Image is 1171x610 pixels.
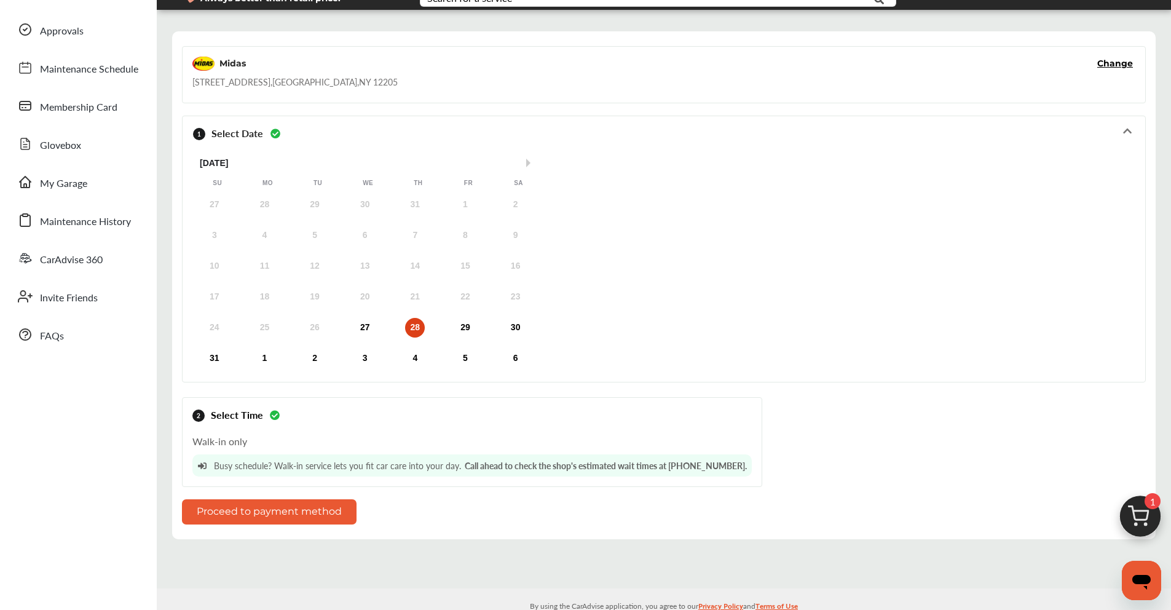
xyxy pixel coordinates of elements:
[362,179,374,188] div: We
[506,287,526,307] div: Not available Saturday, August 23rd, 2025
[205,287,224,307] div: Not available Sunday, August 17th, 2025
[193,128,205,140] div: 1
[40,252,103,268] span: CarAdvise 360
[192,410,205,422] div: 2
[219,57,246,69] div: Midas
[192,121,1135,145] div: Select Date
[513,179,525,188] div: Sa
[205,318,224,338] div: Not available Sunday, August 24th, 2025
[192,158,544,168] div: [DATE]
[355,349,375,368] div: Choose Wednesday, September 3rd, 2025
[305,226,325,245] div: Not available Tuesday, August 5th, 2025
[11,14,144,46] a: Approvals
[254,226,274,245] div: Not available Monday, August 4th, 2025
[305,195,325,215] div: Not available Tuesday, July 29th, 2025
[40,23,84,39] span: Approvals
[11,242,144,274] a: CarAdvise 360
[355,256,375,276] div: Not available Wednesday, August 13th, 2025
[40,61,138,77] span: Maintenance Schedule
[355,318,375,338] div: Choose Wednesday, August 27th, 2025
[526,159,535,167] button: Next Month
[192,408,752,422] div: Select Time
[254,256,274,276] div: Not available Monday, August 11th, 2025
[11,280,144,312] a: Invite Friends
[11,52,144,84] a: Maintenance Schedule
[506,256,526,276] div: Not available Saturday, August 16th, 2025
[192,428,752,477] div: Walk-in only
[506,318,526,338] div: Choose Saturday, August 30th, 2025
[11,166,144,198] a: My Garage
[305,256,325,276] div: Not available Tuesday, August 12th, 2025
[1111,490,1170,549] img: cart_icon.3d0951e8.svg
[205,226,224,245] div: Not available Sunday, August 3rd, 2025
[192,454,752,477] div: Busy schedule? Walk-in service lets you fit car care into your day.
[455,256,475,276] div: Not available Friday, August 15th, 2025
[455,349,475,368] div: Choose Friday, September 5th, 2025
[455,318,475,338] div: Choose Friday, August 29th, 2025
[1122,561,1161,600] iframe: Button to launch messaging window
[192,76,398,88] div: [STREET_ADDRESS] , [GEOGRAPHIC_DATA] , NY 12205
[305,349,325,368] div: Choose Tuesday, September 2nd, 2025
[1145,493,1161,509] span: 1
[254,287,274,307] div: Not available Monday, August 18th, 2025
[405,195,425,215] div: Not available Thursday, July 31st, 2025
[455,287,475,307] div: Not available Friday, August 22nd, 2025
[506,349,526,368] div: Choose Saturday, September 6th, 2025
[355,287,375,307] div: Not available Wednesday, August 20th, 2025
[355,226,375,245] div: Not available Wednesday, August 6th, 2025
[405,256,425,276] div: Not available Thursday, August 14th, 2025
[205,349,224,368] div: Choose Sunday, August 31st, 2025
[305,287,325,307] div: Not available Tuesday, August 19th, 2025
[254,195,274,215] div: Not available Monday, July 28th, 2025
[211,179,224,188] div: Su
[40,138,81,154] span: Glovebox
[11,128,144,160] a: Glovebox
[261,179,274,188] div: Mo
[40,328,64,344] span: FAQs
[506,195,526,215] div: Not available Saturday, August 2nd, 2025
[455,226,475,245] div: Not available Friday, August 8th, 2025
[40,176,87,192] span: My Garage
[405,318,425,338] div: Choose Thursday, August 28th, 2025
[305,318,325,338] div: Not available Tuesday, August 26th, 2025
[11,319,144,351] a: FAQs
[412,179,424,188] div: Th
[189,192,541,371] div: month 2025-08
[40,290,98,306] span: Invite Friends
[205,256,224,276] div: Not available Sunday, August 10th, 2025
[254,349,274,368] div: Choose Monday, September 1st, 2025
[355,195,375,215] div: Not available Wednesday, July 30th, 2025
[405,226,425,245] div: Not available Thursday, August 7th, 2025
[11,90,144,122] a: Membership Card
[462,179,475,188] div: Fr
[182,499,357,525] button: Proceed to payment method
[506,226,526,245] div: Not available Saturday, August 9th, 2025
[205,195,224,215] div: Not available Sunday, July 27th, 2025
[1097,57,1133,69] button: Change
[254,318,274,338] div: Not available Monday, August 25th, 2025
[405,349,425,368] div: Choose Thursday, September 4th, 2025
[405,287,425,307] div: Not available Thursday, August 21st, 2025
[40,100,117,116] span: Membership Card
[312,179,324,188] div: Tu
[40,214,131,230] span: Maintenance History
[11,204,144,236] a: Maintenance History
[455,195,475,215] div: Not available Friday, August 1st, 2025
[192,57,215,71] img: Midas+Logo_RGB.png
